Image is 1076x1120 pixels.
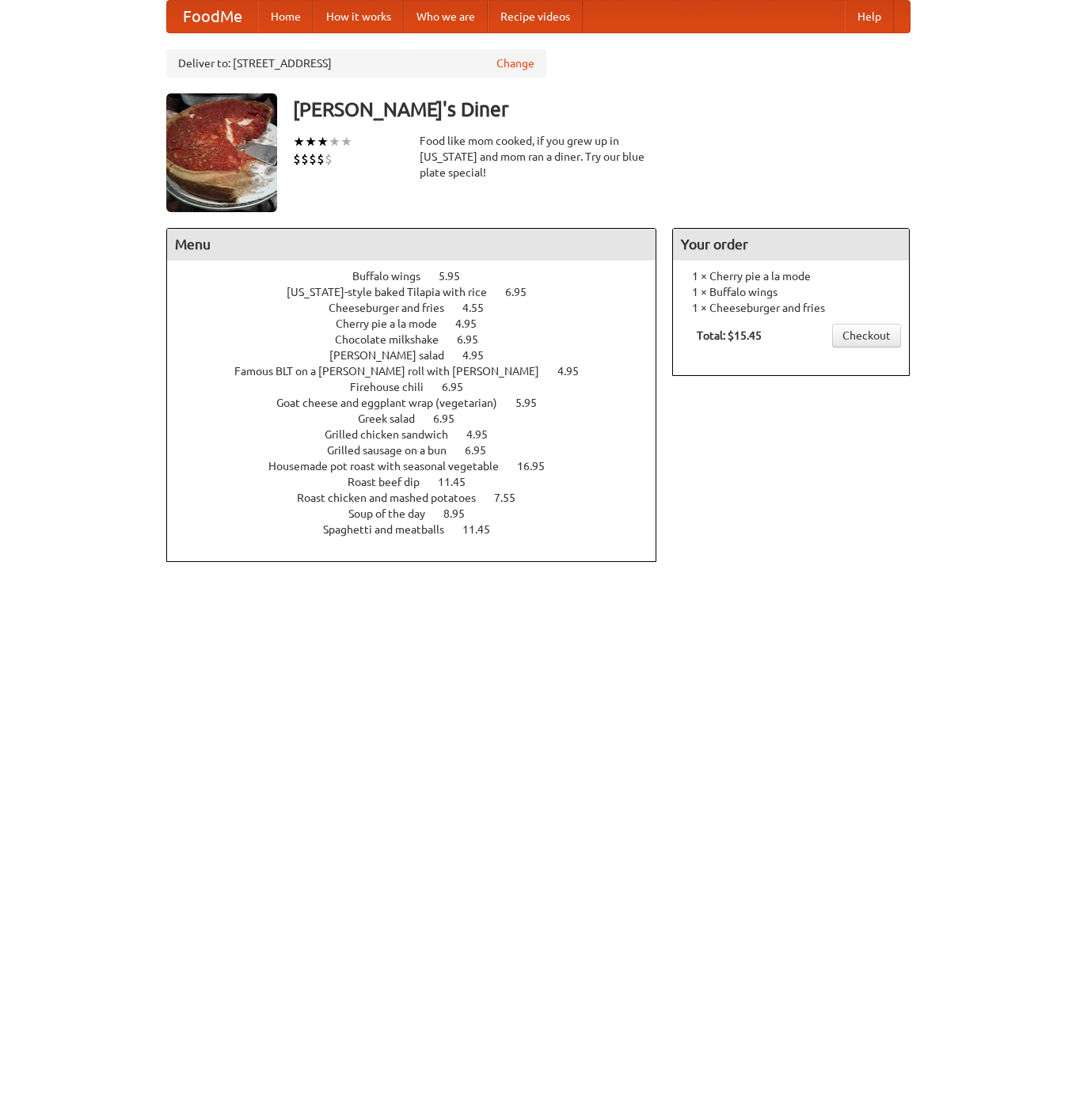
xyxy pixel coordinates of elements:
a: [PERSON_NAME] salad 4.95 [329,349,513,362]
a: Chocolate milkshake 6.95 [335,333,508,346]
span: Chocolate milkshake [335,333,454,346]
li: ★ [340,133,352,150]
li: ★ [329,133,340,150]
span: Roast beef dip [348,476,435,488]
span: 16.95 [517,460,561,473]
span: 6.95 [465,444,502,457]
span: Grilled sausage on a bun [327,444,462,457]
a: FoodMe [167,1,258,32]
a: Recipe videos [488,1,583,32]
a: Goat cheese and eggplant wrap (vegetarian) 5.95 [276,397,566,409]
span: Goat cheese and eggplant wrap (vegetarian) [276,397,513,409]
a: Cherry pie a la mode 4.95 [336,317,506,330]
li: $ [293,150,301,168]
li: $ [325,150,333,168]
li: $ [317,150,325,168]
a: [US_STATE]-style baked Tilapia with rice 6.95 [287,286,556,298]
span: 4.95 [462,349,500,362]
a: Buffalo wings 5.95 [352,270,489,283]
span: Cherry pie a la mode [336,317,453,330]
img: angular.jpg [166,93,277,212]
span: 8.95 [443,507,481,520]
span: 7.55 [494,492,531,504]
span: [PERSON_NAME] salad [329,349,460,362]
a: Famous BLT on a [PERSON_NAME] roll with [PERSON_NAME] 4.95 [234,365,608,378]
a: Greek salad 6.95 [358,412,484,425]
li: ★ [317,133,329,150]
a: Roast chicken and mashed potatoes 7.55 [297,492,545,504]
a: Roast beef dip 11.45 [348,476,495,488]
div: Deliver to: [STREET_ADDRESS] [166,49,546,78]
a: Spaghetti and meatballs 11.45 [323,523,519,536]
span: Firehouse chili [350,381,439,393]
span: 6.95 [442,381,479,393]
a: Cheeseburger and fries 4.55 [329,302,513,314]
a: Housemade pot roast with seasonal vegetable 16.95 [268,460,574,473]
span: Soup of the day [348,507,441,520]
span: Greek salad [358,412,431,425]
a: Checkout [832,324,901,347]
span: Grilled chicken sandwich [325,428,464,441]
span: 6.95 [433,412,470,425]
span: Famous BLT on a [PERSON_NAME] roll with [PERSON_NAME] [234,365,555,378]
span: 11.45 [438,476,481,488]
span: Spaghetti and meatballs [323,523,460,536]
a: Grilled sausage on a bun 6.95 [327,444,515,457]
span: 4.55 [462,302,500,314]
div: Food like mom cooked, if you grew up in [US_STATE] and mom ran a diner. Try our blue plate special! [420,133,657,180]
a: Help [845,1,894,32]
b: Total: $15.45 [697,329,762,342]
span: 5.95 [439,270,476,283]
span: 11.45 [462,523,506,536]
a: How it works [314,1,404,32]
a: Grilled chicken sandwich 4.95 [325,428,517,441]
span: Cheeseburger and fries [329,302,460,314]
a: Who we are [404,1,488,32]
span: 4.95 [455,317,492,330]
a: Firehouse chili 6.95 [350,381,492,393]
span: Housemade pot roast with seasonal vegetable [268,460,515,473]
h4: Your order [673,229,909,260]
span: Buffalo wings [352,270,436,283]
a: Change [496,55,534,71]
h4: Menu [167,229,656,260]
li: 1 × Cheeseburger and fries [681,300,901,316]
span: 6.95 [505,286,542,298]
span: 4.95 [466,428,504,441]
span: 4.95 [557,365,595,378]
li: 1 × Cherry pie a la mode [681,268,901,284]
a: Home [258,1,314,32]
a: Soup of the day 8.95 [348,507,494,520]
li: 1 × Buffalo wings [681,284,901,300]
span: Roast chicken and mashed potatoes [297,492,492,504]
li: ★ [305,133,317,150]
li: ★ [293,133,305,150]
h3: [PERSON_NAME]'s Diner [293,93,911,125]
li: $ [309,150,317,168]
span: 5.95 [515,397,553,409]
li: $ [301,150,309,168]
span: [US_STATE]-style baked Tilapia with rice [287,286,503,298]
span: 6.95 [457,333,494,346]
